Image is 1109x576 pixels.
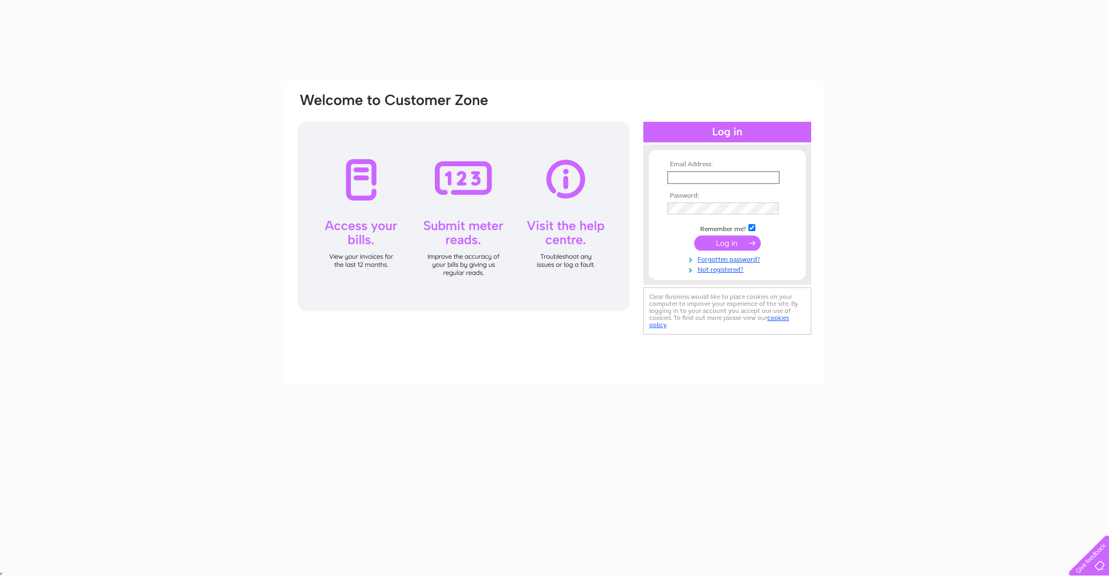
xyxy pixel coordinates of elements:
[649,314,789,329] a: cookies policy
[667,264,790,274] a: Not registered?
[643,287,811,335] div: Clear Business would like to place cookies on your computer to improve your experience of the sit...
[664,192,790,200] th: Password:
[664,161,790,168] th: Email Address:
[664,222,790,233] td: Remember me?
[694,235,761,251] input: Submit
[667,253,790,264] a: Forgotten password?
